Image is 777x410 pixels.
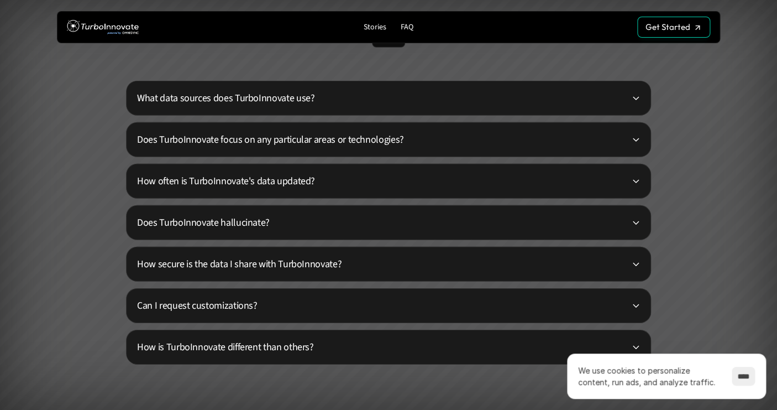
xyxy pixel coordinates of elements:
[578,365,721,388] p: We use cookies to personalize content, run ads, and analyze traffic.
[364,23,386,32] p: Stories
[637,17,710,38] a: Get Started
[401,23,413,32] p: FAQ
[645,22,690,32] p: Get Started
[359,20,391,35] a: Stories
[396,20,418,35] a: FAQ
[67,17,139,38] img: TurboInnovate Logo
